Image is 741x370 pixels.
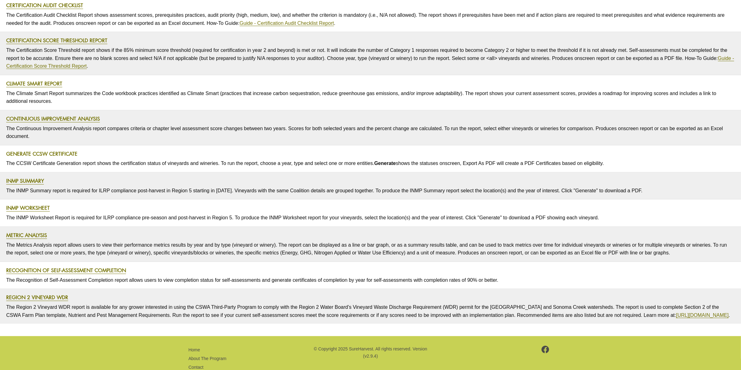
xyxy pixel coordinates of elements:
[6,115,100,122] a: Continuous Improvement Analysis
[6,302,735,321] p: The Region 2 Vineyard WDR report is available for any grower interested in using the CSWA Third-P...
[6,204,50,212] a: INMP Worksheet
[189,347,200,352] a: Home
[6,212,735,223] p: The INMP Worksheet Report is required for ILRP compliance pre-season and post-harvest in Region 5...
[189,365,204,370] a: Contact
[6,275,735,286] p: The Recognition of Self-Assessment Completion report allows users to view completion status for s...
[6,267,126,274] a: Recognition of Self-Assessment Completion
[6,185,735,196] p: The INMP Summary report is required for ILRP compliance post-harvest in Region 5 starting in [DAT...
[240,21,334,26] a: Guide - Certification Audit Checklist Report
[676,313,729,318] a: [URL][DOMAIN_NAME]
[6,240,735,258] p: The Metrics Analysis report allows users to view their performance metrics results by year and by...
[374,161,396,166] strong: Generate
[6,80,62,87] a: Climate Smart Report
[542,346,549,353] img: footer-facebook.png
[6,123,735,142] p: The Continuous Improvement Analysis report compares criteria or chapter level assessment score ch...
[6,37,107,44] a: Certification Score Threshold Report
[6,10,735,29] p: The Certification Audit Checklist Report shows assessment scores, prerequisites practices, audit ...
[6,158,735,169] p: The CCSW Certificate Generation report shows the certification status of vineyards and wineries. ...
[6,45,735,72] p: The Certification Score Threshold report shows if the 85% minimum score threshold (required for c...
[6,88,735,107] p: The Climate Smart Report summarizes the Code workbook practices identified as Climate Smart (prac...
[189,356,227,361] a: About The Program
[6,294,68,301] a: Region 2 Vineyard WDR
[6,232,47,239] a: Metric Analysis
[6,150,77,158] a: Generate CCSW Certificate
[6,177,44,185] a: INMP Summary
[313,345,428,359] p: © Copyright 2025 SureHarvest. All rights reserved. Version (v2.9.4)
[6,2,83,9] a: Certification Audit Checklist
